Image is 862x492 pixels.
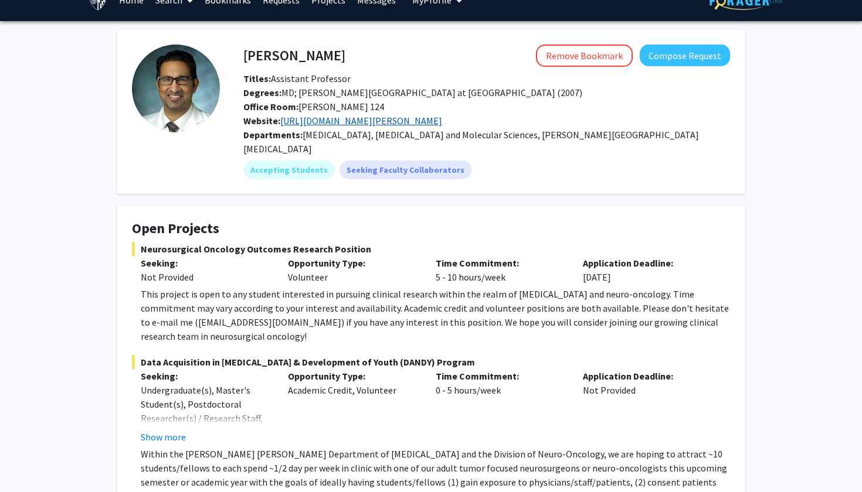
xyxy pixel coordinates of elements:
p: Time Commitment: [436,369,565,383]
b: Titles: [243,73,271,84]
h4: [PERSON_NAME] [243,45,345,66]
span: Neurosurgical Oncology Outcomes Research Position [132,242,730,256]
img: Profile Picture [132,45,220,132]
div: Undergraduate(s), Master's Student(s), Postdoctoral Researcher(s) / Research Staff, Medical Resid... [141,383,270,453]
p: Application Deadline: [583,256,712,270]
div: Not Provided [574,369,721,444]
p: Opportunity Type: [288,256,418,270]
a: Opens in a new tab [280,115,442,127]
div: Volunteer [279,256,426,284]
iframe: Chat [9,439,50,483]
mat-chip: Accepting Students [243,160,335,179]
span: Data Acquisition in [MEDICAL_DATA] & Development of Youth (DANDY) Program [132,355,730,369]
span: [PERSON_NAME] 124 [243,101,384,112]
span: [MEDICAL_DATA], [MEDICAL_DATA] and Molecular Sciences, [PERSON_NAME][GEOGRAPHIC_DATA][MEDICAL_DATA] [243,129,699,155]
div: Not Provided [141,270,270,284]
p: Application Deadline: [583,369,712,383]
b: Degrees: [243,87,281,98]
button: Show more [141,430,186,444]
h4: Open Projects [132,220,730,237]
div: 0 - 5 hours/week [427,369,574,444]
span: MD; [PERSON_NAME][GEOGRAPHIC_DATA] at [GEOGRAPHIC_DATA] (2007) [243,87,582,98]
div: 5 - 10 hours/week [427,256,574,284]
div: Academic Credit, Volunteer [279,369,426,444]
p: Time Commitment: [436,256,565,270]
b: Departments: [243,129,303,141]
mat-chip: Seeking Faculty Collaborators [340,160,471,179]
p: Seeking: [141,256,270,270]
p: Seeking: [141,369,270,383]
p: Opportunity Type: [288,369,418,383]
div: [DATE] [574,256,721,284]
b: Office Room: [243,101,298,112]
span: Assistant Professor [243,73,351,84]
button: Remove Bookmark [536,45,633,67]
button: Compose Request to Raj Mukherjee [640,45,730,66]
div: This project is open to any student interested in pursuing clinical research within the realm of ... [141,287,730,343]
b: Website: [243,115,280,127]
